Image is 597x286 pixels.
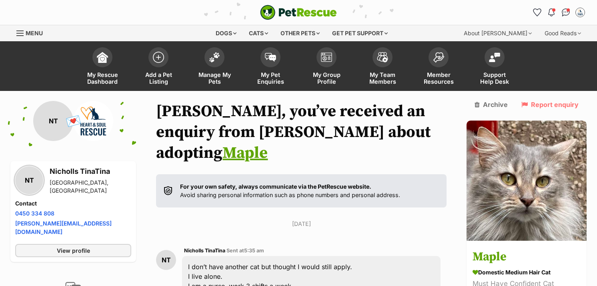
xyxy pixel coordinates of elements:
a: PetRescue [260,5,337,20]
a: [PERSON_NAME][EMAIL_ADDRESS][DOMAIN_NAME] [15,220,112,235]
div: Get pet support [327,25,393,41]
a: My Team Members [355,43,411,91]
img: dashboard-icon-eb2f2d2d3e046f16d808141f083e7271f6b2e854fb5c12c21221c1fb7104beca.svg [97,52,108,63]
h3: Nicholls TinaTina [50,166,131,177]
img: notifications-46538b983faf8c2785f20acdc204bb7945ddae34d4c08c2a6579f10ce5e182be.svg [548,8,555,16]
span: Member Resources [421,71,457,85]
a: 0450 334 808 [15,210,54,217]
p: Avoid sharing personal information such as phone numbers and personal address. [180,182,400,199]
img: pet-enquiries-icon-7e3ad2cf08bfb03b45e93fb7055b45f3efa6380592205ae92323e6603595dc1f.svg [265,53,276,62]
a: Favourites [531,6,543,19]
img: Heart & Soul profile pic [73,101,113,141]
div: Domestic Medium Hair Cat [473,268,581,276]
img: logo-cat-932fe2b9b8326f06289b0f2fb663e598f794de774fb13d1741a6617ecf9a85b4.svg [260,5,337,20]
img: add-pet-listing-icon-0afa8454b4691262ce3f59096e99ab1cd57d4a30225e0717b998d2c9b9846f56.svg [153,52,164,63]
div: Good Reads [539,25,587,41]
a: Archive [475,101,508,108]
a: My Rescue Dashboard [74,43,130,91]
span: My Team Members [365,71,401,85]
div: Cats [243,25,274,41]
strong: For your own safety, always communicate via the PetRescue website. [180,183,371,190]
span: Sent at [226,248,264,254]
span: Add a Pet Listing [140,71,176,85]
span: My Group Profile [309,71,345,85]
button: Notifications [545,6,558,19]
a: View profile [15,244,131,257]
div: NT [15,166,43,194]
div: About [PERSON_NAME] [458,25,537,41]
img: team-members-icon-5396bd8760b3fe7c0b43da4ab00e1e3bb1a5d9ba89233759b79545d2d3fc5d0d.svg [377,52,388,62]
div: Dogs [210,25,242,41]
a: Conversations [559,6,572,19]
a: Support Help Desk [467,43,523,91]
img: chat-41dd97257d64d25036548639549fe6c8038ab92f7586957e7f3b1b290dea8141.svg [562,8,570,16]
span: Manage My Pets [196,71,232,85]
img: manage-my-pets-icon-02211641906a0b7f246fdf0571729dbe1e7629f14944591b6c1af311fb30b64b.svg [209,52,220,62]
div: [GEOGRAPHIC_DATA], [GEOGRAPHIC_DATA] [50,179,131,195]
a: My Group Profile [298,43,355,91]
h4: Contact [15,199,131,207]
img: member-resources-icon-8e73f808a243e03378d46382f2149f9095a855e16c252ad45f914b54edf8863c.svg [433,52,444,63]
a: Menu [16,25,48,40]
span: 5:35 am [244,248,264,254]
a: Member Resources [411,43,467,91]
h3: Maple [473,248,581,266]
a: My Pet Enquiries [242,43,298,91]
a: Maple [222,143,268,163]
img: Megan Ostwald profile pic [576,8,584,16]
a: Add a Pet Listing [130,43,186,91]
span: Menu [26,30,43,36]
div: NT [156,250,176,270]
span: View profile [57,246,90,255]
span: Nicholls TinaTina [184,248,225,254]
span: My Rescue Dashboard [84,71,120,85]
img: help-desk-icon-fdf02630f3aa405de69fd3d07c3f3aa587a6932b1a1747fa1d2bba05be0121f9.svg [489,52,500,62]
span: My Pet Enquiries [252,71,288,85]
ul: Account quick links [531,6,587,19]
span: 💌 [64,113,82,130]
div: Other pets [275,25,325,41]
img: Maple [467,121,587,241]
h1: [PERSON_NAME], you’ve received an enquiry from [PERSON_NAME] about adopting [156,101,447,163]
div: NT [33,101,73,141]
img: group-profile-icon-3fa3cf56718a62981997c0bc7e787c4b2cf8bcc04b72c1350f741eb67cf2f40e.svg [321,52,332,62]
a: Report enquiry [521,101,579,108]
p: [DATE] [156,220,447,228]
button: My account [574,6,587,19]
a: Manage My Pets [186,43,242,91]
span: Support Help Desk [477,71,513,85]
